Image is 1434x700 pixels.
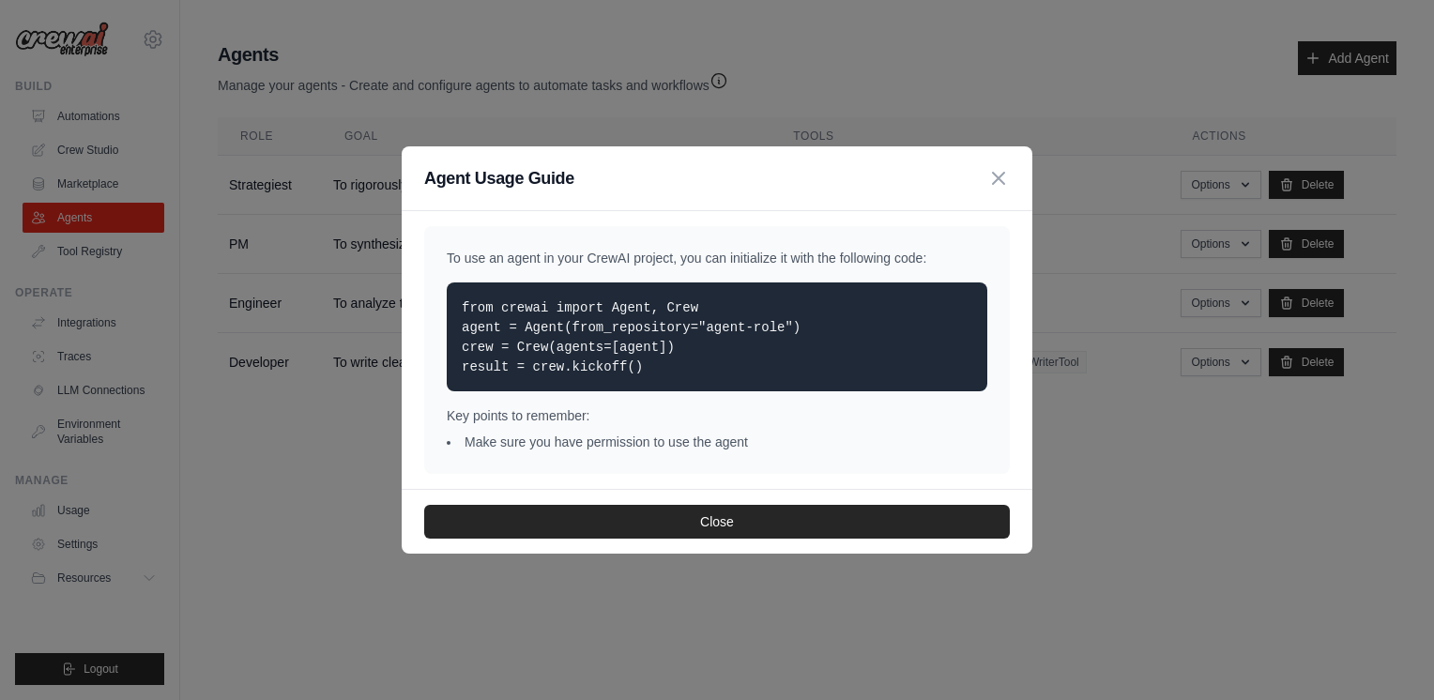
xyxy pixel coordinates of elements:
[1340,610,1434,700] iframe: Chat Widget
[447,433,987,451] li: Make sure you have permission to use the agent
[447,249,987,267] p: To use an agent in your CrewAI project, you can initialize it with the following code:
[424,165,574,191] h3: Agent Usage Guide
[462,300,801,374] code: from crewai import Agent, Crew agent = Agent(from_repository="agent-role") crew = Crew(agents=[ag...
[447,406,987,425] p: Key points to remember:
[424,505,1010,539] button: Close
